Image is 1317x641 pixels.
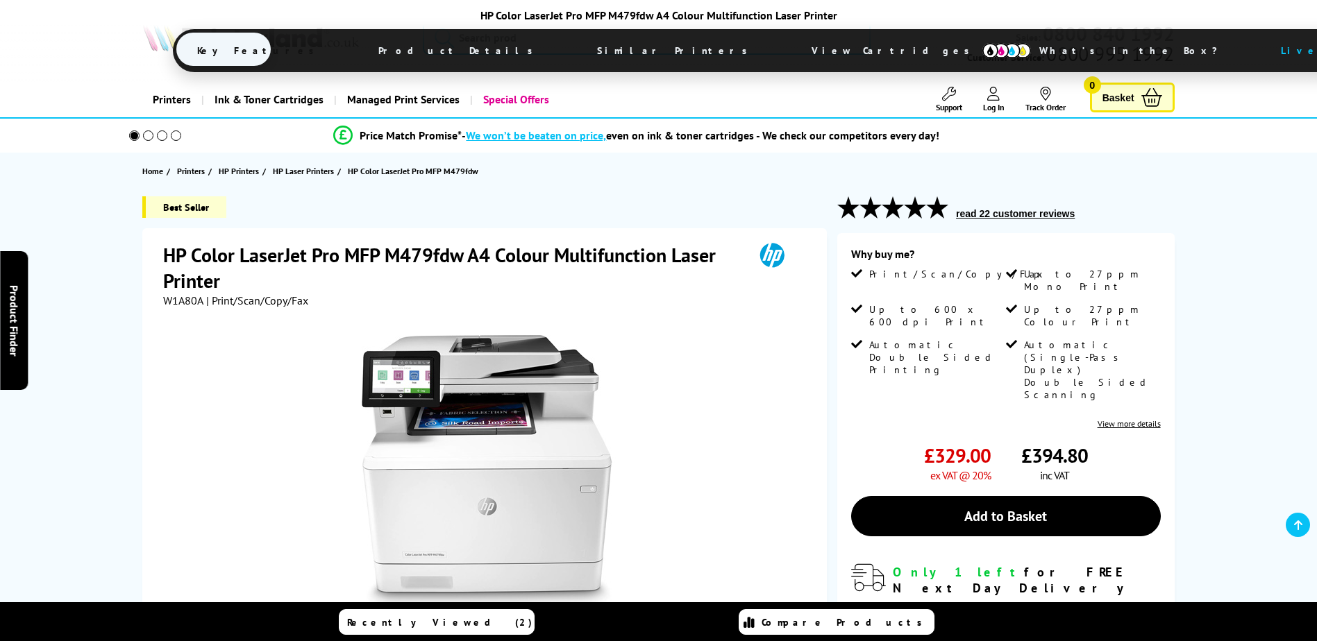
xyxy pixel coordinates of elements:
span: Support [936,102,962,112]
a: Basket 0 [1090,83,1175,112]
span: Basket [1102,88,1134,107]
div: - even on ink & toner cartridges - We check our competitors every day! [462,128,939,142]
a: HP Printers [219,164,262,178]
span: £329.00 [924,443,991,468]
img: cmyk-icon.svg [982,43,1031,58]
span: Key Features [176,34,342,67]
div: Why buy me? [851,247,1161,268]
span: inc VAT [1040,468,1069,482]
span: HP Color LaserJet Pro MFP M479fdw [348,164,478,178]
span: | Print/Scan/Copy/Fax [206,293,308,307]
a: Home [142,164,167,178]
button: read 22 customer reviews [952,207,1079,220]
span: Best Seller [142,196,226,218]
img: HP [740,242,804,268]
span: Similar Printers [576,34,775,67]
a: Special Offers [470,82,560,117]
span: Order in the next for Free Delivery [DATE] 26 September! [893,599,1122,629]
span: W1A80A [163,293,203,307]
span: 1h, 37m [973,599,1011,613]
span: View Cartridges [791,33,1003,69]
a: Support [936,87,962,112]
span: HP Laser Printers [273,164,334,178]
span: Up to 27ppm Colour Print [1024,303,1157,328]
a: HP Color LaserJet Pro MFP M479fdw [348,164,482,178]
a: Compare Products [739,609,934,635]
span: Up to 27ppm Mono Print [1024,268,1157,293]
span: Up to 600 x 600 dpi Print [869,303,1003,328]
a: Printers [177,164,208,178]
span: Log In [983,102,1005,112]
span: Automatic Double Sided Printing [869,339,1003,376]
h1: HP Color LaserJet Pro MFP M479fdw A4 Colour Multifunction Laser Printer [163,242,740,293]
img: HP Color LaserJet Pro MFP M479fdw [351,335,623,607]
a: HP Laser Printers [273,164,337,178]
a: Log In [983,87,1005,112]
a: Recently Viewed (2) [339,609,535,635]
span: Compare Products [762,616,930,629]
a: Managed Print Services [334,82,470,117]
span: What’s in the Box? [1018,34,1252,67]
a: Ink & Toner Cartridges [201,82,334,117]
a: Track Order [1025,87,1066,112]
span: Only 1 left [893,564,1024,580]
span: 0 [1084,76,1101,94]
div: for FREE Next Day Delivery [893,564,1161,596]
span: Print/Scan/Copy/Fax [869,268,1048,280]
span: HP Printers [219,164,259,178]
span: ex VAT @ 20% [930,468,991,482]
div: HP Color LaserJet Pro MFP M479fdw A4 Colour Multifunction Laser Printer [173,8,1145,22]
span: Printers [177,164,205,178]
span: £394.80 [1021,443,1088,468]
span: Recently Viewed (2) [347,616,532,629]
span: Price Match Promise* [360,128,462,142]
a: View more details [1098,418,1161,429]
li: modal_Promise [110,123,1164,148]
a: Printers [142,82,201,117]
span: Product Finder [7,285,21,357]
span: Ink & Toner Cartridges [215,82,324,117]
span: We won’t be beaten on price, [466,128,606,142]
a: Add to Basket [851,496,1161,536]
span: Product Details [358,34,561,67]
span: Home [142,164,163,178]
div: modal_delivery [851,564,1161,628]
span: Automatic (Single-Pass Duplex) Double Sided Scanning [1024,339,1157,401]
